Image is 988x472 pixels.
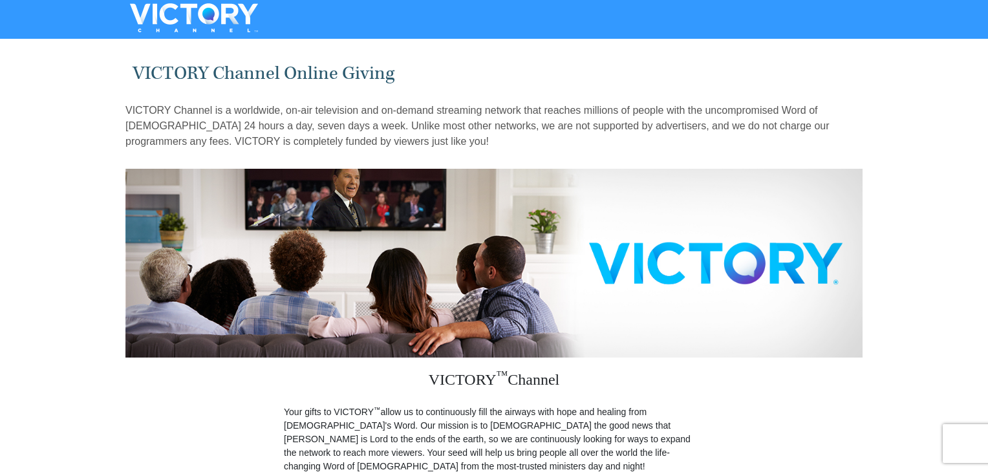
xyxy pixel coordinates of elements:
h1: VICTORY Channel Online Giving [133,63,856,84]
sup: ™ [374,405,381,413]
p: VICTORY Channel is a worldwide, on-air television and on-demand streaming network that reaches mi... [125,103,863,149]
h3: VICTORY Channel [284,358,704,405]
sup: ™ [497,369,508,381]
img: VICTORYTHON - VICTORY Channel [113,3,275,32]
